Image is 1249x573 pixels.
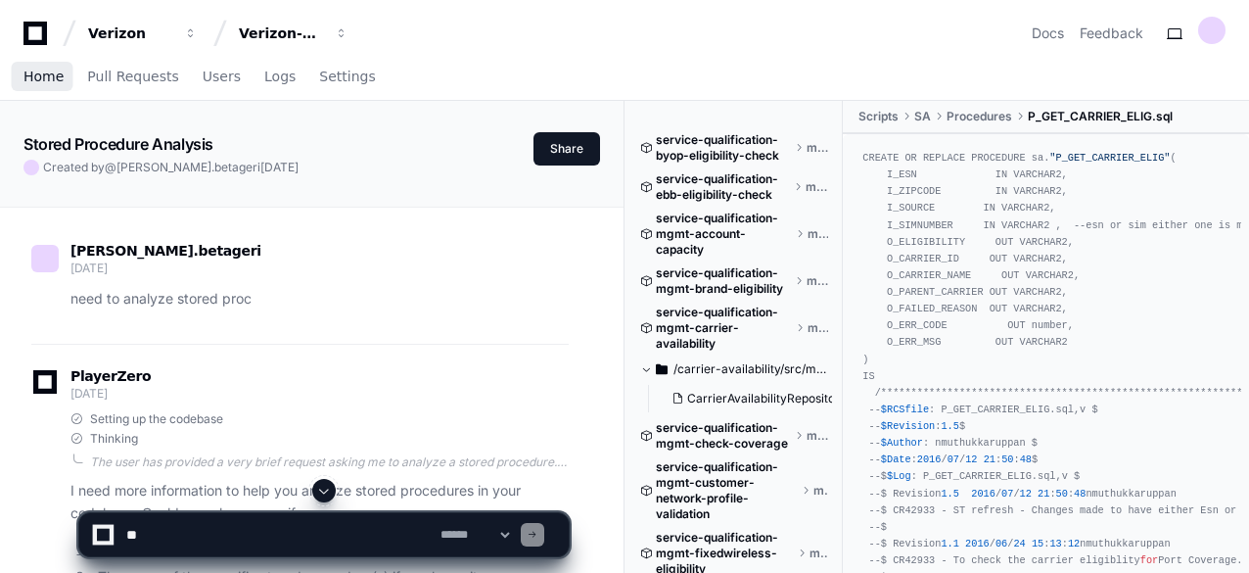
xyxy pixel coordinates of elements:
a: Settings [319,55,375,100]
button: Verizon [80,16,206,51]
div: The user has provided a very brief request asking me to analyze a stored procedure. However, the ... [90,454,569,470]
span: 12 [965,454,977,465]
span: service-qualification-mgmt-carrier-availability [656,305,792,352]
app-text-character-animate: Stored Procedure Analysis [23,134,213,154]
span: master [806,179,828,195]
span: Thinking [90,431,138,447]
span: 07 [948,454,959,465]
svg: Directory [656,358,668,381]
a: Users [203,55,241,100]
span: Scripts [858,109,899,124]
span: $Revision [881,420,935,432]
span: PlayerZero [70,370,151,382]
span: 2016 [917,454,942,465]
span: $Date [881,454,911,465]
span: service-qualification-mgmt-brand-eligibility [656,265,791,297]
a: Docs [1032,24,1064,43]
a: Home [23,55,64,100]
span: service-qualification-mgmt-customer-network-profile-validation [656,459,798,522]
span: [DATE] [260,160,299,174]
span: 21 [984,454,995,465]
span: $Log [887,470,911,482]
span: service-qualification-ebb-eligibility-check [656,171,790,203]
span: master [808,320,828,336]
span: service-qualification-mgmt-check-coverage [656,420,791,452]
p: need to analyze stored proc [70,288,569,310]
button: /carrier-availability/src/main/java/com/tracfone/carrier/availability/repository [640,354,828,385]
span: Procedures [947,109,1012,124]
span: master [807,140,829,156]
span: /carrier-availability/src/main/java/com/tracfone/carrier/availability/repository [673,361,828,377]
span: CarrierAvailabilityRepositoryImpl.java [687,391,897,406]
span: $RCSfile [881,404,929,415]
span: service-qualification-byop-eligibility-check [656,132,791,164]
span: 48 [1020,454,1032,465]
span: Settings [319,71,375,82]
button: Share [533,132,600,166]
div: Verizon [88,24,172,43]
span: service-qualification-mgmt-account-capacity [656,211,792,258]
span: master [807,428,828,444]
span: Created by [43,160,299,175]
button: Verizon-Clarify-Service-Qualifications [231,16,356,51]
a: Pull Requests [87,55,178,100]
a: Logs [264,55,296,100]
span: P_GET_CARRIER_ELIG.sql [1028,109,1173,124]
span: Logs [264,71,296,82]
span: master [807,273,828,289]
span: [PERSON_NAME].betageri [116,160,260,174]
span: $Author [881,437,923,449]
span: "P_GET_CARRIER_ELIG" [1049,152,1170,164]
span: master [808,226,828,242]
span: [DATE] [70,261,107,275]
span: SA [914,109,931,124]
span: Users [203,71,241,82]
div: Verizon-Clarify-Service-Qualifications [239,24,323,43]
span: Setting up the codebase [90,411,223,427]
span: @ [105,160,116,174]
button: Feedback [1080,24,1143,43]
span: [PERSON_NAME].betageri [70,243,261,259]
span: 1.5 [941,420,958,432]
span: [DATE] [70,386,107,401]
span: Home [23,71,64,82]
span: 50 [1001,454,1013,465]
span: Pull Requests [87,71,178,82]
button: CarrierAvailabilityRepositoryImpl.java [664,385,832,412]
